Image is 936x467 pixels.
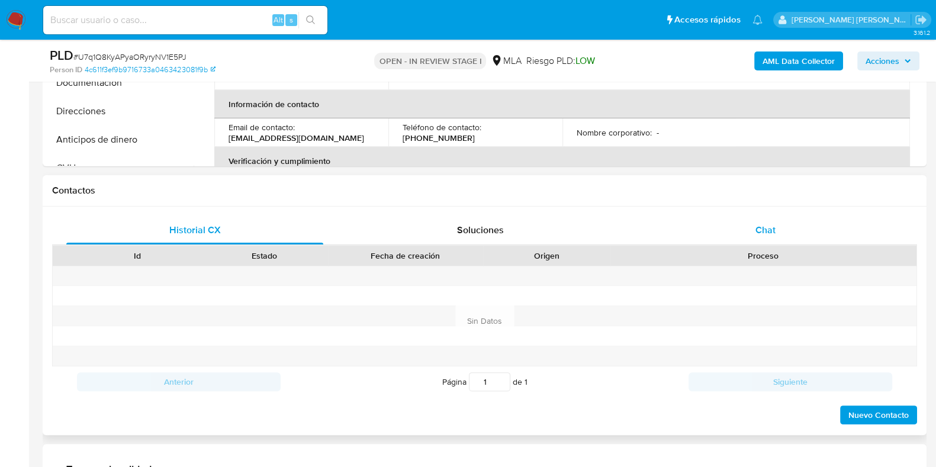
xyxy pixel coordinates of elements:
[857,51,919,70] button: Acciones
[689,372,892,391] button: Siguiente
[336,250,475,262] div: Fecha de creación
[619,250,908,262] div: Proceso
[403,133,475,143] p: [PHONE_NUMBER]
[229,133,364,143] p: [EMAIL_ADDRESS][DOMAIN_NAME]
[46,69,194,97] button: Documentación
[46,154,194,182] button: CVU
[214,90,910,118] th: Información de contacto
[46,125,194,154] button: Anticipos de dinero
[43,12,327,28] input: Buscar usuario o caso...
[290,14,293,25] span: s
[848,407,909,423] span: Nuevo Contacto
[491,54,521,67] div: MLA
[457,223,504,237] span: Soluciones
[674,14,741,26] span: Accesos rápidos
[85,65,215,75] a: 4c611f3ef9b9716733a0463423081f9b
[298,12,323,28] button: search-icon
[214,147,910,175] th: Verificación y cumplimiento
[209,250,320,262] div: Estado
[525,376,527,388] span: 1
[792,14,911,25] p: noelia.huarte@mercadolibre.com
[754,51,843,70] button: AML Data Collector
[913,28,930,37] span: 3.161.2
[755,223,776,237] span: Chat
[274,14,283,25] span: Alt
[77,372,281,391] button: Anterior
[46,97,194,125] button: Direcciones
[82,250,192,262] div: Id
[403,122,481,133] p: Teléfono de contacto :
[229,122,295,133] p: Email de contacto :
[575,54,594,67] span: LOW
[577,127,652,138] p: Nombre corporativo :
[374,53,486,69] p: OPEN - IN REVIEW STAGE I
[50,46,73,65] b: PLD
[657,127,659,138] p: -
[915,14,927,26] a: Salir
[866,51,899,70] span: Acciones
[491,250,602,262] div: Origen
[169,223,221,237] span: Historial CX
[52,185,917,197] h1: Contactos
[526,54,594,67] span: Riesgo PLD:
[752,15,763,25] a: Notificaciones
[763,51,835,70] b: AML Data Collector
[73,51,186,63] span: # U7q1Q8KyAPyaORyryNV1E5PJ
[442,372,527,391] span: Página de
[840,405,917,424] button: Nuevo Contacto
[50,65,82,75] b: Person ID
